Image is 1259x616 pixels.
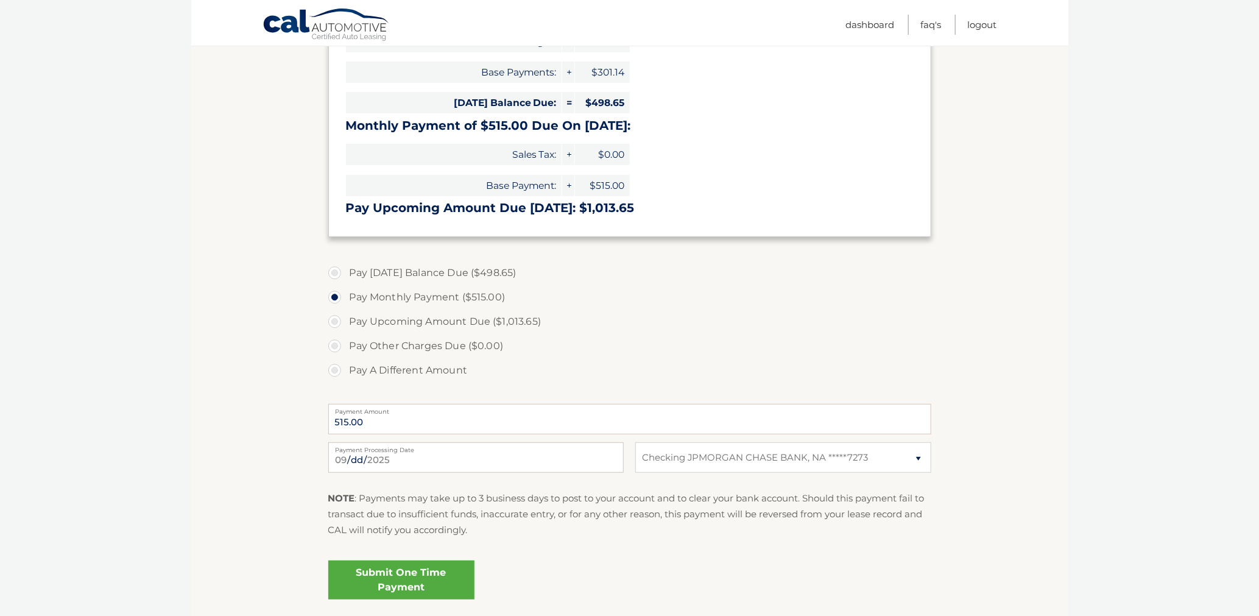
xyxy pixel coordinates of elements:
[346,62,562,83] span: Base Payments:
[346,144,562,165] span: Sales Tax:
[562,144,574,165] span: +
[562,175,574,196] span: +
[328,334,931,358] label: Pay Other Charges Due ($0.00)
[846,15,895,35] a: Dashboard
[575,144,630,165] span: $0.00
[328,285,931,310] label: Pay Monthly Payment ($515.00)
[346,175,562,196] span: Base Payment:
[328,561,474,600] a: Submit One Time Payment
[328,490,931,539] p: : Payments may take up to 3 business days to post to your account and to clear your bank account....
[575,175,630,196] span: $515.00
[968,15,997,35] a: Logout
[562,92,574,113] span: =
[921,15,942,35] a: FAQ's
[328,404,931,414] label: Payment Amount
[575,62,630,83] span: $301.14
[575,92,630,113] span: $498.65
[328,404,931,434] input: Payment Amount
[562,62,574,83] span: +
[328,358,931,383] label: Pay A Different Amount
[328,492,355,504] strong: NOTE
[346,200,914,216] h3: Pay Upcoming Amount Due [DATE]: $1,013.65
[328,442,624,452] label: Payment Processing Date
[328,442,624,473] input: Payment Date
[328,310,931,334] label: Pay Upcoming Amount Due ($1,013.65)
[263,8,390,43] a: Cal Automotive
[346,118,914,133] h3: Monthly Payment of $515.00 Due On [DATE]:
[328,261,931,285] label: Pay [DATE] Balance Due ($498.65)
[346,92,562,113] span: [DATE] Balance Due:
